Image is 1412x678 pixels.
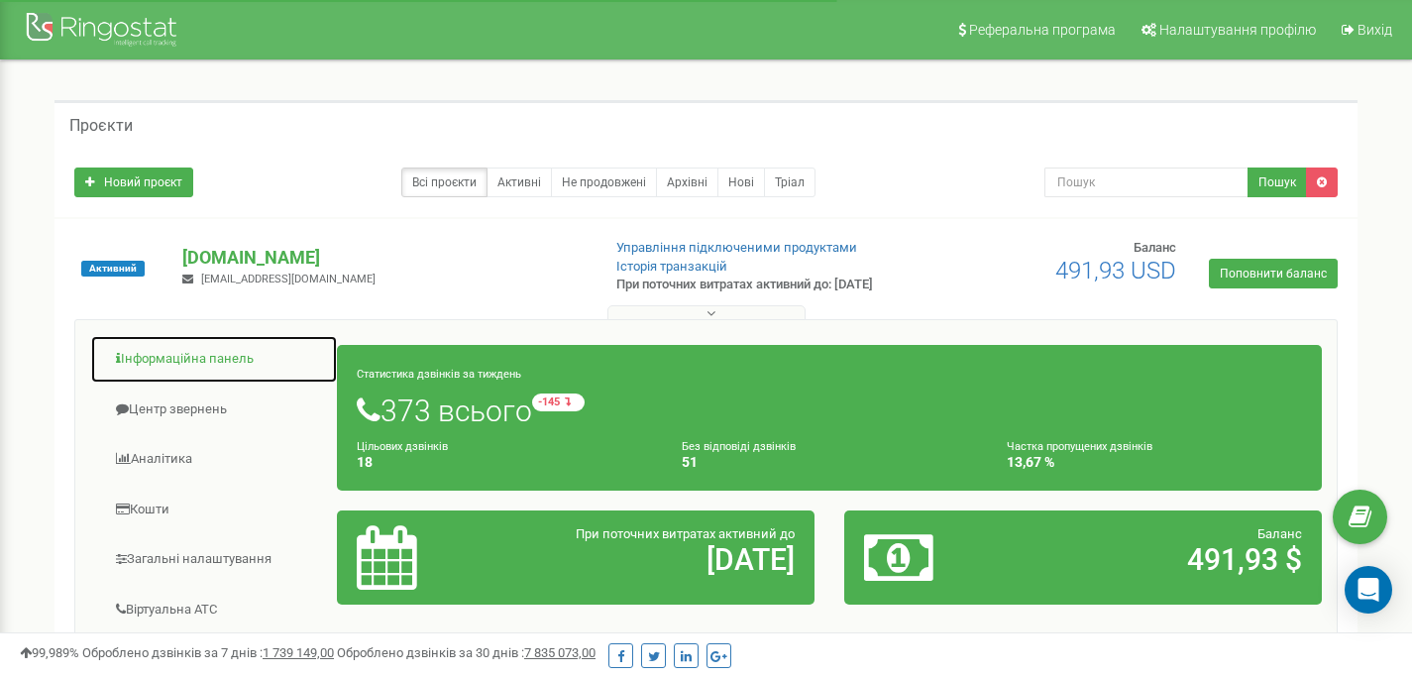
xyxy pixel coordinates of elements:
[524,645,596,660] u: 7 835 073,00
[357,368,521,381] small: Статистика дзвінків за тиждень
[1055,257,1176,284] span: 491,93 USD
[401,168,488,197] a: Всі проєкти
[90,535,338,584] a: Загальні налаштування
[551,168,657,197] a: Не продовжені
[1209,259,1338,288] a: Поповнити баланс
[90,435,338,484] a: Аналiтика
[20,645,79,660] span: 99,989%
[1159,22,1316,38] span: Налаштування профілю
[357,440,448,453] small: Цільових дзвінків
[90,586,338,634] a: Віртуальна АТС
[1345,566,1392,614] div: Open Intercom Messenger
[81,261,145,277] span: Активний
[182,245,584,271] p: [DOMAIN_NAME]
[1007,455,1302,470] h4: 13,67 %
[337,645,596,660] span: Оброблено дзвінків за 30 днів :
[616,240,857,255] a: Управління підключеними продуктами
[576,526,795,541] span: При поточних витратах активний до
[1248,168,1307,197] button: Пошук
[512,543,795,576] h2: [DATE]
[487,168,552,197] a: Активні
[532,394,585,411] small: -145
[74,168,193,197] a: Новий проєкт
[1007,440,1152,453] small: Частка пропущених дзвінків
[201,273,376,285] span: [EMAIL_ADDRESS][DOMAIN_NAME]
[69,117,133,135] h5: Проєкти
[616,276,910,294] p: При поточних витратах активний до: [DATE]
[82,645,334,660] span: Оброблено дзвінків за 7 днів :
[969,22,1116,38] span: Реферальна програма
[263,645,334,660] u: 1 739 149,00
[1257,526,1302,541] span: Баланс
[1134,240,1176,255] span: Баланс
[682,455,977,470] h4: 51
[1044,168,1249,197] input: Пошук
[90,486,338,534] a: Кошти
[717,168,765,197] a: Нові
[357,394,1302,427] h1: 373 всього
[357,455,652,470] h4: 18
[764,168,815,197] a: Тріал
[90,386,338,434] a: Центр звернень
[90,335,338,384] a: Інформаційна панель
[1020,543,1302,576] h2: 491,93 $
[656,168,718,197] a: Архівні
[1358,22,1392,38] span: Вихід
[682,440,796,453] small: Без відповіді дзвінків
[616,259,727,274] a: Історія транзакцій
